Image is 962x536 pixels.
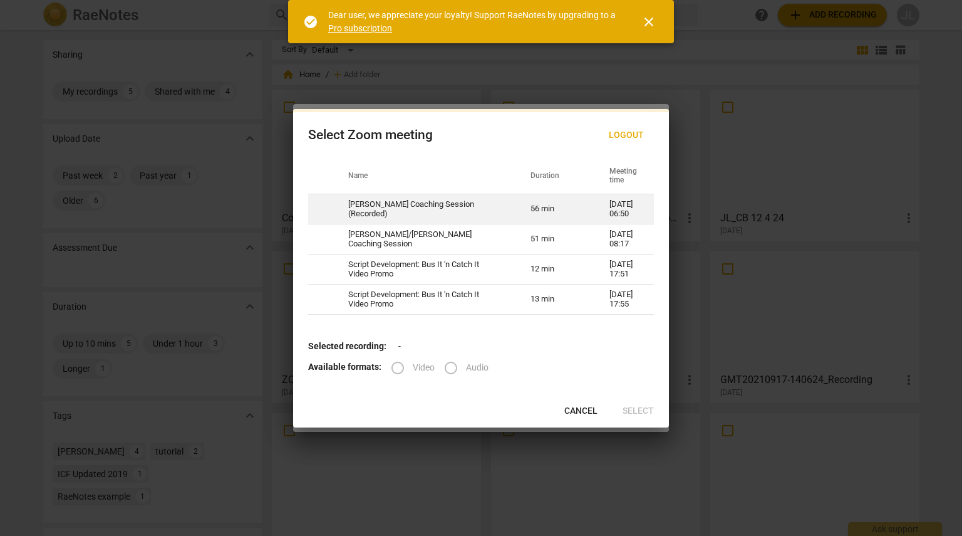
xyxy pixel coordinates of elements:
span: Audio [466,361,489,374]
span: Video [413,361,435,374]
a: Pro subscription [328,23,392,33]
span: close [641,14,656,29]
td: [DATE] 08:17 [594,224,654,255]
button: Close [634,7,664,37]
th: Duration [515,159,594,194]
div: File type [391,362,499,372]
td: Script Development: Bus It 'n Catch It Video Promo [333,255,515,285]
span: Cancel [564,405,597,418]
td: [PERSON_NAME] Coaching Session (Recorded) [333,194,515,224]
th: Meeting time [594,159,654,194]
button: Logout [599,124,654,147]
td: 56 min [515,194,594,224]
p: - [308,340,654,353]
th: Name [333,159,515,194]
td: 51 min [515,224,594,255]
span: Logout [609,129,644,142]
td: 12 min [515,255,594,285]
td: 13 min [515,285,594,315]
td: [DATE] 17:51 [594,255,654,285]
b: Selected recording: [308,341,386,351]
span: check_circle [303,14,318,29]
div: Select Zoom meeting [308,127,433,143]
td: Script Development: Bus It 'n Catch It Video Promo [333,285,515,315]
td: [DATE] 06:50 [594,194,654,224]
b: Available formats: [308,362,381,372]
button: Cancel [554,400,608,423]
div: Dear user, we appreciate your loyalty! Support RaeNotes by upgrading to a [328,9,619,34]
td: [PERSON_NAME]/[PERSON_NAME] Coaching Session [333,224,515,255]
td: [DATE] 17:55 [594,285,654,315]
